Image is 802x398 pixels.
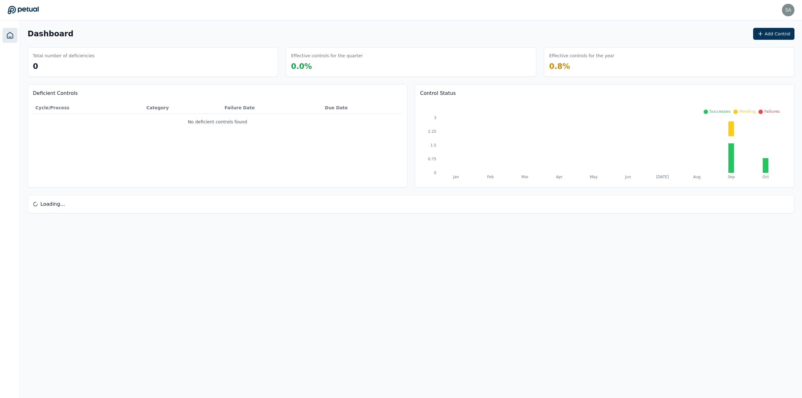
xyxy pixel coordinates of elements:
tspan: Oct [763,175,769,179]
span: 0.0 % [291,62,312,71]
tspan: 0.75 [428,157,436,161]
tspan: Jan [453,175,459,179]
tspan: [DATE] [656,175,669,179]
td: No deficient controls found [33,114,402,130]
tspan: May [590,175,598,179]
tspan: 0 [434,171,436,175]
img: sahil.gupta@toasttab.com [782,4,794,16]
tspan: Sep [728,175,735,179]
th: Category [144,102,222,114]
span: 0.8 % [549,62,570,71]
tspan: Aug [693,175,700,179]
h3: Effective controls for the year [549,53,614,59]
span: Failures [764,109,780,114]
h3: Deficient Controls [33,90,402,97]
h1: Dashboard [28,29,73,39]
tspan: Feb [487,175,494,179]
tspan: Mar [521,175,529,179]
h3: Control Status [420,90,789,97]
th: Due Date [322,102,402,114]
a: Go to Dashboard [8,6,39,14]
tspan: 2.25 [428,129,436,134]
tspan: 1.5 [430,143,436,147]
span: 0 [33,62,38,71]
tspan: Jun [625,175,631,179]
tspan: 3 [434,116,436,120]
div: Loading... [28,195,794,213]
h3: Effective controls for the quarter [291,53,363,59]
button: Add Control [753,28,794,40]
th: Failure Date [222,102,322,114]
a: Dashboard [3,28,18,43]
h3: Total number of deficiencies [33,53,95,59]
th: Cycle/Process [33,102,144,114]
span: Successes [709,109,730,114]
tspan: Apr [556,175,563,179]
span: Pending [739,109,755,114]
